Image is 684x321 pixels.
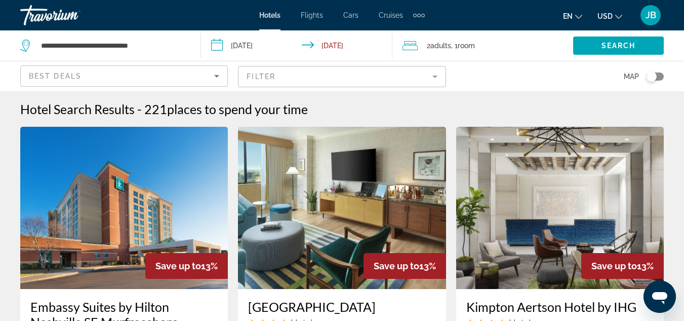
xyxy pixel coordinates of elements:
span: USD [597,12,613,20]
button: User Menu [637,5,664,26]
img: Hotel image [456,127,664,289]
button: Change language [563,9,582,23]
a: Kimpton Aertson Hotel by IHG [466,299,654,314]
span: JB [646,10,656,20]
a: Travorium [20,2,122,28]
span: Adults [430,42,451,50]
iframe: Button to launch messaging window [643,280,676,313]
span: - [137,101,142,117]
mat-select: Sort by [29,70,219,82]
span: Map [624,69,639,84]
div: 13% [364,253,446,279]
span: places to spend your time [167,101,308,117]
a: [GEOGRAPHIC_DATA] [248,299,435,314]
img: Hotel image [20,127,228,289]
button: Check-in date: Sep 26, 2025 Check-out date: Sep 29, 2025 [201,30,392,61]
span: en [563,12,573,20]
span: , 1 [451,39,475,53]
button: Filter [238,65,446,88]
a: Cruises [379,11,403,19]
div: 13% [581,253,664,279]
img: Hotel image [238,127,446,289]
a: Flights [301,11,323,19]
span: Save up to [591,261,637,271]
span: Save up to [374,261,419,271]
span: Search [601,42,636,50]
h2: 221 [144,101,308,117]
button: Change currency [597,9,622,23]
span: Save up to [155,261,201,271]
span: 2 [427,39,451,53]
span: Room [458,42,475,50]
button: Toggle map [639,72,664,81]
a: Hotels [259,11,280,19]
span: Best Deals [29,72,82,80]
div: 13% [145,253,228,279]
button: Extra navigation items [413,7,425,23]
h1: Hotel Search Results [20,101,135,117]
a: Cars [343,11,358,19]
button: Travelers: 2 adults, 0 children [392,30,573,61]
button: Search [573,37,664,55]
